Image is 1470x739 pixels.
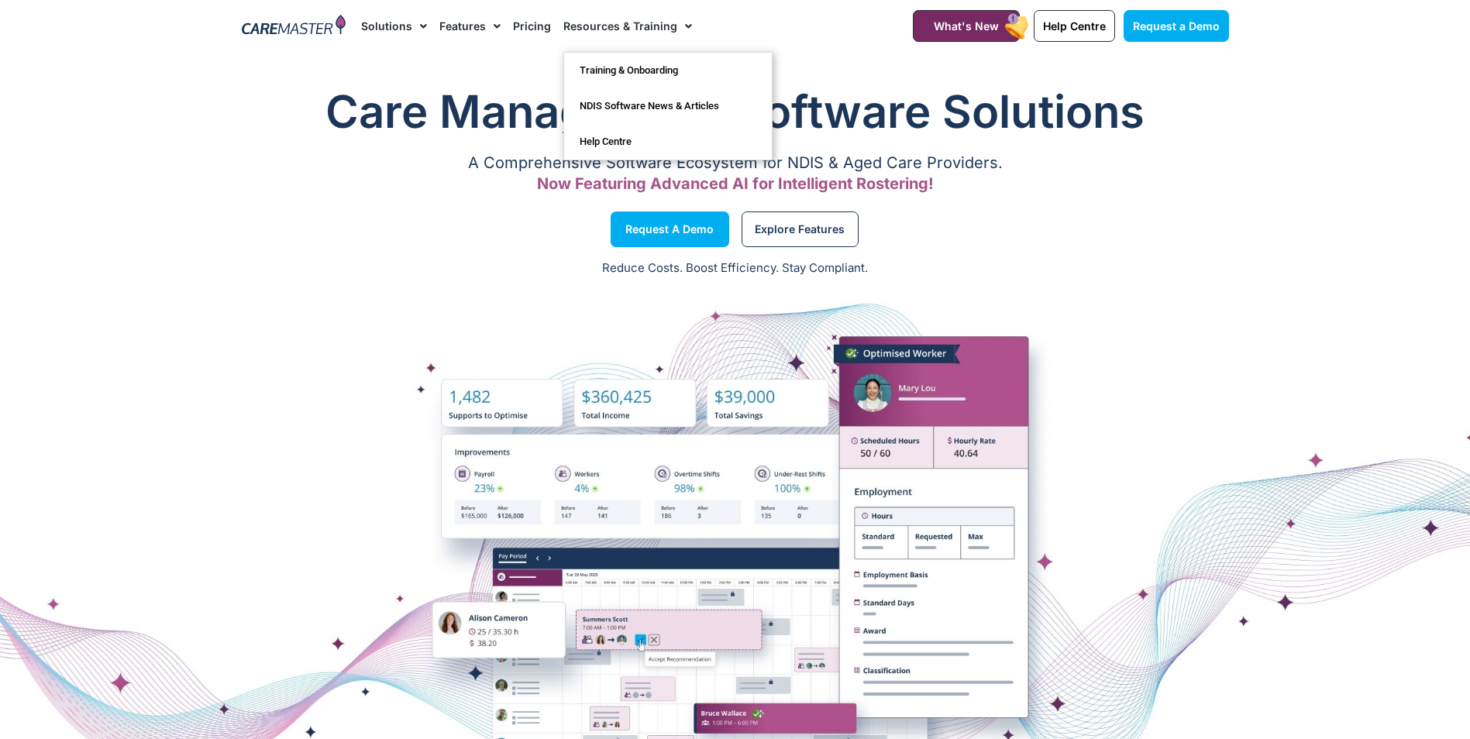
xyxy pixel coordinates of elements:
a: Help Centre [1034,10,1115,42]
a: Training & Onboarding [564,53,772,88]
p: Reduce Costs. Boost Efficiency. Stay Compliant. [9,260,1461,277]
p: A Comprehensive Software Ecosystem for NDIS & Aged Care Providers. [242,158,1229,168]
a: Explore Features [742,211,859,247]
span: Explore Features [755,225,845,233]
a: NDIS Software News & Articles [564,88,772,124]
a: What's New [913,10,1020,42]
ul: Resources & Training [563,52,773,160]
span: Request a Demo [625,225,714,233]
span: What's New [934,19,999,33]
a: Request a Demo [611,211,729,247]
a: Help Centre [564,124,772,160]
span: Now Featuring Advanced AI for Intelligent Rostering! [537,174,934,193]
span: Help Centre [1043,19,1106,33]
img: CareMaster Logo [242,15,346,38]
span: Request a Demo [1133,19,1220,33]
a: Request a Demo [1124,10,1229,42]
h1: Care Management Software Solutions [242,81,1229,143]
